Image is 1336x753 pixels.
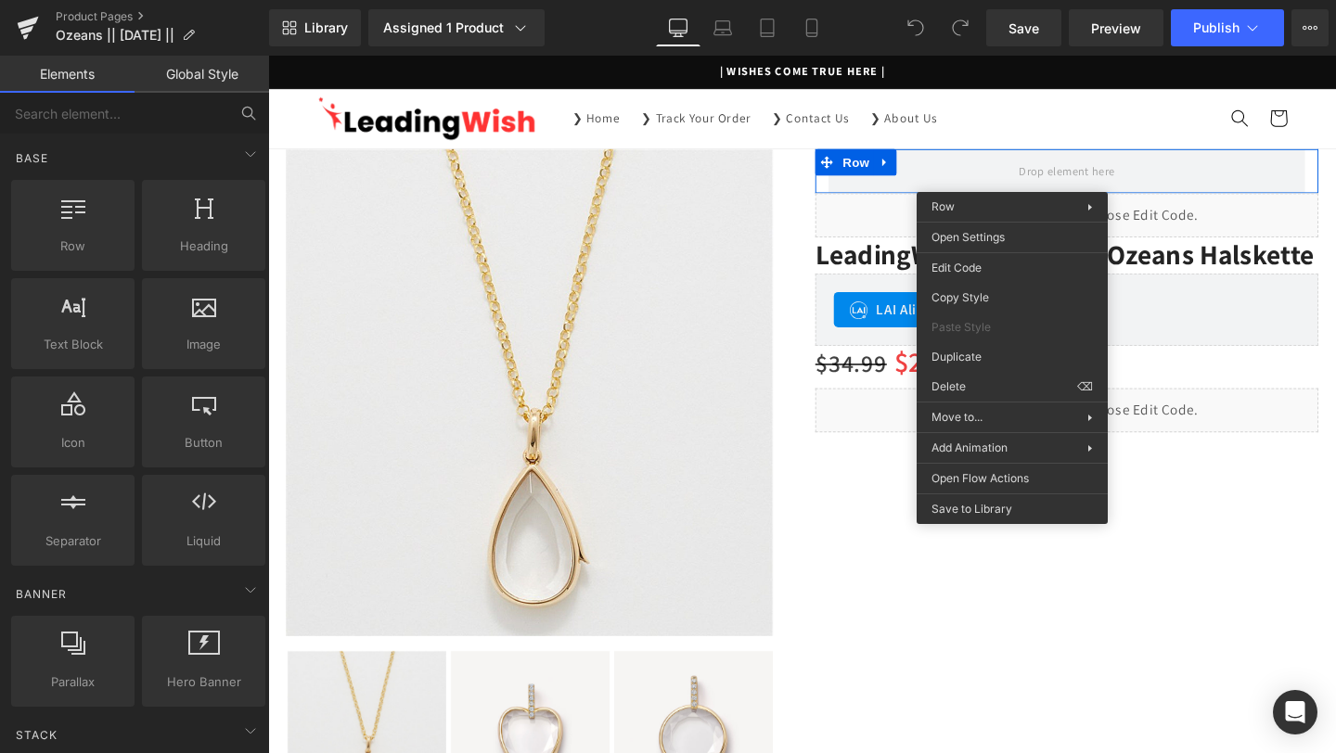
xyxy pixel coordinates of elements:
button: Publish [1171,9,1284,46]
span: ❯ Home [320,57,371,74]
span: Stack [14,726,59,744]
span: Hero Banner [148,672,260,692]
span: Publish [1193,20,1240,35]
a: Laptop [700,9,745,46]
button: Redo [942,9,979,46]
a: Global Style [135,56,269,93]
span: ❯ About Us [633,57,703,74]
span: Save [1008,19,1039,38]
a: LeadingWish® | Herz des Ozeans Halskette [575,191,1099,228]
span: Separator [17,531,129,551]
a: Mobile [790,9,834,46]
a: Product Pages [56,9,269,24]
span: ⌫ [1077,378,1093,395]
a: ❯ About Us [622,46,714,85]
span: Base [14,149,50,167]
span: Button [148,433,260,453]
span: Row [599,98,636,126]
img: LeadingWish® | Herz des Ozeans Halskette [19,98,531,610]
a: ❯ Contact Us [519,46,622,85]
img: Leading Wish [51,42,283,90]
span: Text Block [17,335,129,354]
span: Row [931,199,955,213]
button: Undo [897,9,934,46]
a: Tablet [745,9,790,46]
span: Open Settings [931,229,1093,246]
a: New Library [269,9,361,46]
a: Desktop [656,9,700,46]
span: Row [17,236,129,256]
a: ❯ Home [309,46,382,85]
span: Library [304,19,348,36]
span: LAI AliExpress [639,256,826,278]
button: More [1291,9,1329,46]
span: Save to Library [931,501,1093,517]
span: | WISHES COME TRUE HERE | [475,8,649,24]
span: Liquid [148,531,260,551]
a: ❯ Track Your Order [381,46,519,85]
div: Assigned 1 Product [383,19,530,37]
span: Open Flow Actions [931,470,1093,487]
span: - Star Ratings [733,257,825,276]
span: Add Animation [931,440,1087,456]
span: Edit Code [931,260,1093,276]
span: Copy Style [931,289,1093,306]
span: ❯ Contact Us [530,57,610,74]
span: Delete [931,378,1077,395]
span: Parallax [17,672,129,692]
span: Ozeans || [DATE] || [56,28,174,43]
span: $21.99 [658,296,742,350]
summary: Search [1001,45,1042,86]
span: Move to... [931,409,1087,426]
span: Banner [14,585,69,603]
span: Preview [1091,19,1141,38]
span: Heading [148,236,260,256]
a: Preview [1069,9,1163,46]
span: Paste Style [931,319,1093,336]
span: ❯ Track Your Order [392,57,507,74]
span: Image [148,335,260,354]
span: Icon [17,433,129,453]
a: Expand / Collapse [636,98,661,126]
div: Open Intercom Messenger [1273,690,1317,734]
span: $34.99 [575,307,650,340]
span: Duplicate [931,349,1093,365]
